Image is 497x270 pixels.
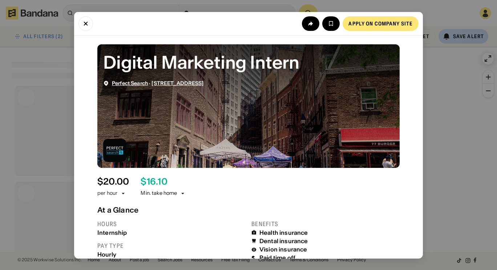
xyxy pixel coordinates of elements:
div: Vision insurance [259,246,307,253]
a: [STREET_ADDRESS] [151,80,203,86]
div: Digital Marketing Intern [103,50,394,74]
div: Hourly [97,251,246,258]
div: Pay type [97,242,246,249]
div: $ 16.10 [141,176,167,187]
div: Health insurance [259,229,308,236]
button: Close [78,16,93,31]
div: per hour [97,190,117,197]
div: Dental insurance [259,237,308,244]
div: Apply on company site [348,21,413,26]
div: $ 20.00 [97,176,129,187]
div: Benefits [251,220,400,227]
div: Paid time off [259,254,295,261]
a: Perfect Search [112,80,148,86]
div: At a Glance [97,205,400,214]
div: Min. take home [141,190,186,197]
a: Apply on company site [343,16,419,31]
div: · [112,80,204,86]
div: Internship [97,229,246,236]
img: Perfect Search logo [103,138,126,162]
div: Hours [97,220,246,227]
